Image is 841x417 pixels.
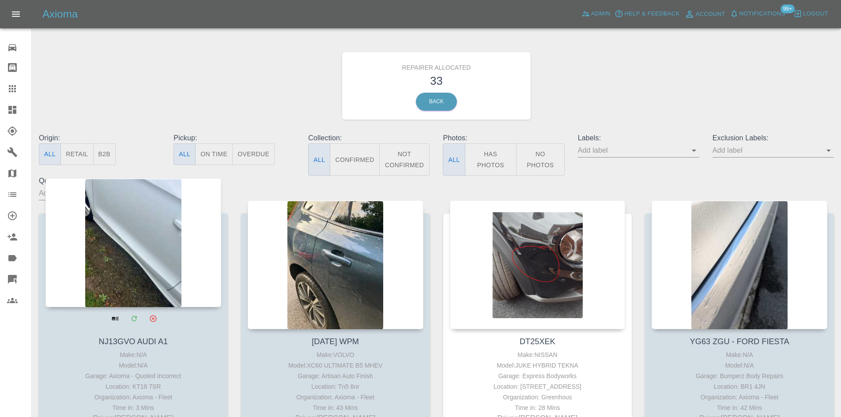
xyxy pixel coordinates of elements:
button: Confirmed [330,143,379,176]
button: On Time [195,143,233,165]
p: Labels: [578,133,699,143]
button: Retail [60,143,93,165]
button: All [443,143,465,176]
button: All [173,143,196,165]
button: Notifications [728,7,788,21]
span: Account [696,9,725,19]
span: Help & Feedback [624,9,679,19]
button: Archive [144,309,162,327]
span: Logout [803,9,828,19]
a: Account [682,7,728,21]
div: Garage: Artisan Auto Finish [250,371,421,381]
div: Organization: Axioma - Fleet [250,392,421,402]
a: Admin [579,7,613,21]
div: Model: N/A [654,360,825,371]
div: Garage: Bumperz Body Repairs [654,371,825,381]
div: Model: JUKE HYBRID TEKNA [452,360,623,371]
button: Open drawer [5,4,26,25]
div: Garage: Express Bodyworks [452,371,623,381]
button: Not Confirmed [379,143,430,176]
button: Overdue [232,143,275,165]
h5: Axioma [42,7,78,21]
input: Add quoter [39,186,147,200]
a: [DATE] WPM [312,337,359,346]
input: Add label [578,143,686,157]
div: Location: Tn5 6nr [250,381,421,392]
div: Organization: Greenhous [452,392,623,402]
a: View [106,309,124,327]
div: Time in: 43 Mins [250,402,421,413]
p: Collection: [308,133,430,143]
div: Time in: 3 Mins [48,402,219,413]
h3: 33 [349,72,524,89]
div: Model: N/A [48,360,219,371]
a: DT25XEK [520,337,555,346]
p: Photos: [443,133,564,143]
p: Quoters: [39,176,160,186]
div: Time in: 42 Mins [654,402,825,413]
div: Make: NISSAN [452,349,623,360]
div: Model: XC60 ULTIMATE B5 MHEV [250,360,421,371]
div: Make: N/A [48,349,219,360]
a: YG63 ZGU - FORD FIESTA [690,337,789,346]
div: Make: VOLVO [250,349,421,360]
div: Location: [STREET_ADDRESS] [452,381,623,392]
div: Organization: Axioma - Fleet [654,392,825,402]
button: No Photos [516,143,565,176]
div: Make: N/A [654,349,825,360]
div: Location: BR1 4JN [654,381,825,392]
button: All [39,143,61,165]
p: Exclusion Labels: [713,133,834,143]
span: Notifications [739,9,785,19]
button: Help & Feedback [612,7,682,21]
button: Open [822,144,835,157]
button: Logout [791,7,830,21]
div: Garage: Axioma - Quoted Incorrect [48,371,219,381]
div: Organization: Axioma - Fleet [48,392,219,402]
div: Location: KT18 7SR [48,381,219,392]
a: Back [416,93,457,111]
button: B2B [93,143,116,165]
a: Modify [125,309,143,327]
button: Has Photos [465,143,517,176]
button: Open [688,144,700,157]
button: All [308,143,330,176]
a: NJ13GVO AUDI A1 [99,337,168,346]
input: Add label [713,143,821,157]
p: Pickup: [173,133,295,143]
span: Admin [591,9,611,19]
span: 99+ [781,4,795,13]
h6: Repairer Allocated [349,59,524,72]
p: Origin: [39,133,160,143]
div: Time in: 28 Mins [452,402,623,413]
